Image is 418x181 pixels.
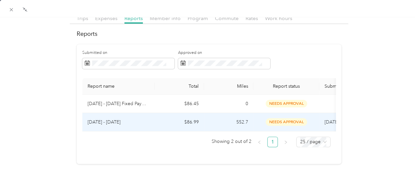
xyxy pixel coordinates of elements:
p: [DATE] - [DATE] Fixed Payment [88,100,149,107]
div: Miles [209,83,248,89]
button: right [280,137,291,147]
span: [DATE] [325,119,339,125]
label: Submitted on [82,50,174,56]
span: Report status [259,83,314,89]
iframe: Everlance-gr Chat Button Frame [381,144,418,181]
a: 1 [268,137,277,147]
span: Trips [77,15,88,21]
span: Work hours [265,15,292,21]
span: Expenses [95,15,118,21]
span: left [257,140,261,144]
th: Submitted on [319,78,369,95]
button: left [254,137,265,147]
td: 0 [204,95,253,113]
span: right [284,140,288,144]
span: Member info [150,15,181,21]
label: Approved on [178,50,270,56]
li: Next Page [280,137,291,147]
td: $86.99 [155,113,204,131]
li: 1 [267,137,278,147]
span: Program [188,15,208,21]
p: [DATE] - [DATE] [88,119,149,126]
span: needs approval [266,118,307,126]
h2: Reports [77,30,342,38]
li: Previous Page [254,137,265,147]
th: Report name [82,78,155,95]
span: Showing 2 out of 2 [212,137,251,147]
span: Rates [246,15,258,21]
span: 25 / page [300,137,327,147]
div: Total [160,83,199,89]
span: Commute [215,15,239,21]
span: Reports [124,15,143,21]
span: needs approval [266,100,307,107]
td: $86.45 [155,95,204,113]
div: Page Size [296,137,330,147]
td: 552.7 [204,113,253,131]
